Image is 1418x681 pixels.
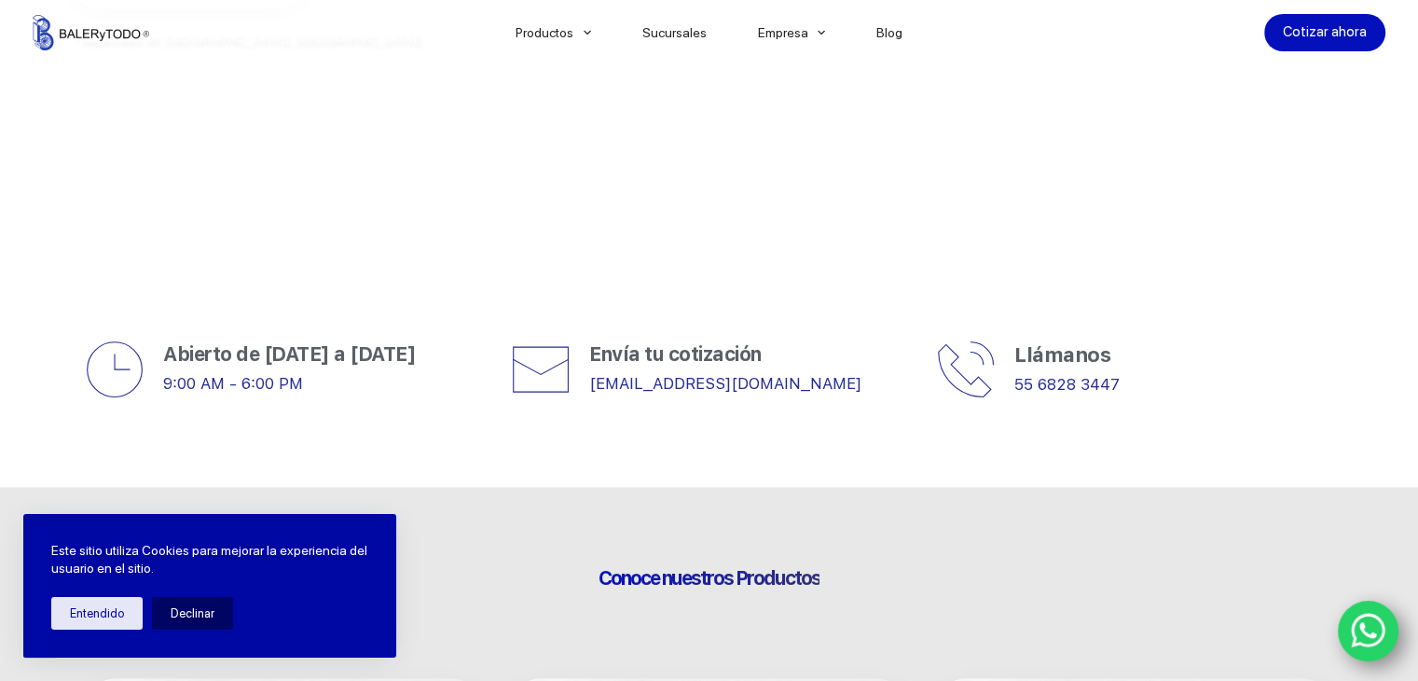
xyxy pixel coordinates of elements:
span: Envía tu cotización [589,342,762,366]
span: y envíos a todo [GEOGRAPHIC_DATA] por la paquetería de su preferencia [71,51,522,66]
span: Conoce nuestros Productos [598,566,819,590]
a: [EMAIL_ADDRESS][DOMAIN_NAME] [589,374,861,393]
a: Cotizar ahora [1264,14,1385,51]
img: Balerytodo [33,15,149,50]
button: Entendido [51,597,143,630]
p: Este sitio utiliza Cookies para mejorar la experiencia del usuario en el sitio. [51,542,368,578]
span: Llámanos [1014,342,1110,367]
span: Abierto de [DATE] a [DATE] [163,342,416,366]
span: 9:00 AM - 6:00 PM [163,374,303,393]
a: WhatsApp [1338,601,1399,662]
button: Declinar [152,597,233,630]
a: 55 6828 3447 [1014,375,1120,394]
